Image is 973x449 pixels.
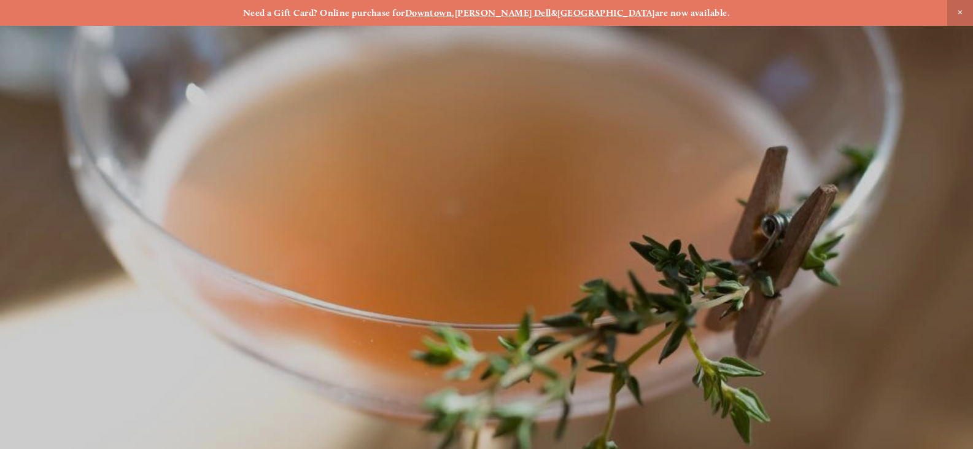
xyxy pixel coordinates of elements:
a: [PERSON_NAME] Dell [455,7,551,18]
a: [GEOGRAPHIC_DATA] [557,7,655,18]
strong: , [452,7,454,18]
a: Downtown [405,7,452,18]
strong: Need a Gift Card? Online purchase for [243,7,405,18]
strong: are now available. [655,7,730,18]
strong: & [551,7,557,18]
